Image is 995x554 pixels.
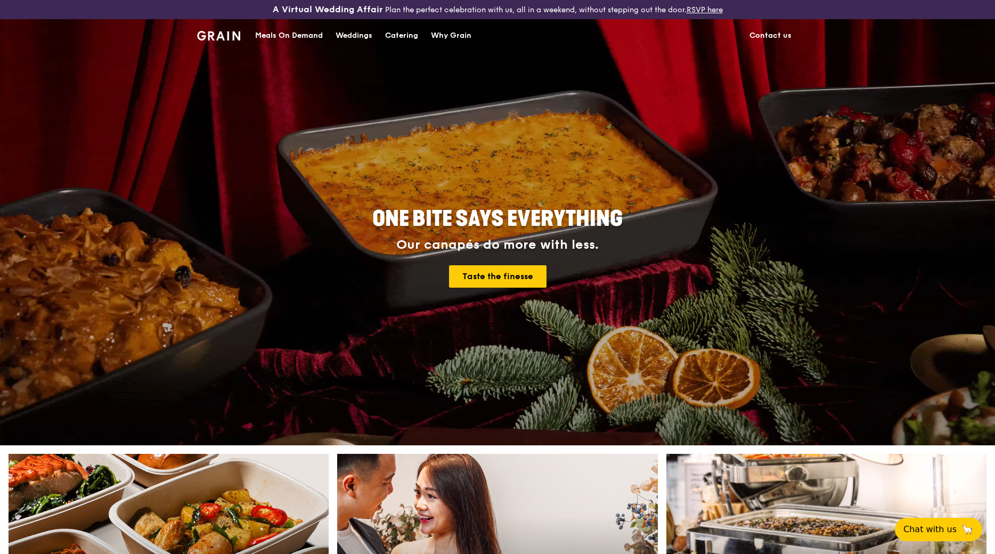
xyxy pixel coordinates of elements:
[895,518,982,541] button: Chat with us🦙
[449,265,547,288] a: Taste the finesse
[329,20,379,52] a: Weddings
[425,20,478,52] a: Why Grain
[743,20,798,52] a: Contact us
[379,20,425,52] a: Catering
[431,20,471,52] div: Why Grain
[197,19,240,51] a: GrainGrain
[306,238,689,252] div: Our canapés do more with less.
[385,20,418,52] div: Catering
[687,5,723,14] a: RSVP here
[372,206,623,232] span: ONE BITE SAYS EVERYTHING
[273,4,383,15] h3: A Virtual Wedding Affair
[903,523,957,536] span: Chat with us
[255,20,323,52] div: Meals On Demand
[336,20,372,52] div: Weddings
[191,4,804,15] div: Plan the perfect celebration with us, all in a weekend, without stepping out the door.
[197,31,240,40] img: Grain
[961,523,974,536] span: 🦙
